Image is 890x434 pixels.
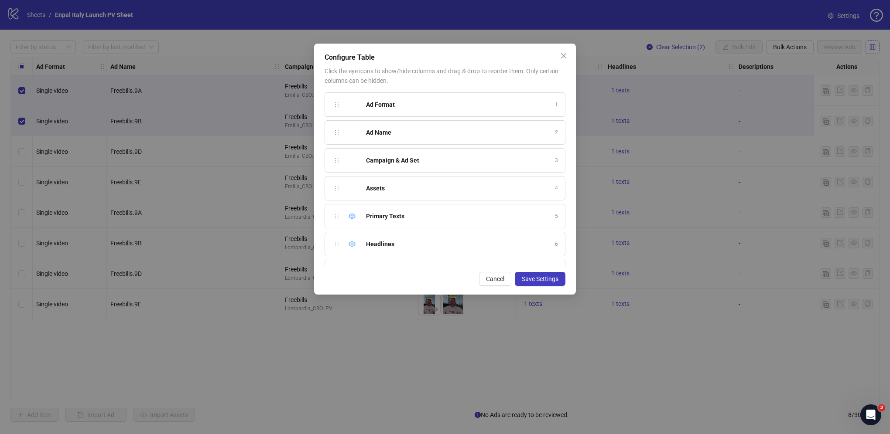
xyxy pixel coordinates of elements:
span: holder [334,157,340,163]
span: holder [334,102,340,108]
div: Hide column [347,239,357,249]
strong: Ad Name [366,129,391,136]
button: Save Settings [515,272,565,286]
span: holder [334,129,340,136]
span: Click the eye icons to show/hide columns and drag & drop to reorder them. Only certain columns ca... [325,68,558,84]
span: holder [334,241,340,247]
div: Configure Table [325,52,565,63]
strong: Primary Texts [366,213,404,220]
span: 4 [555,184,558,193]
strong: Assets [366,185,385,192]
span: Cancel [486,275,504,282]
span: close [560,52,567,59]
span: holder [334,185,340,191]
strong: Headlines [366,241,394,248]
strong: Campaign & Ad Set [366,157,419,164]
div: Hide column [347,211,357,221]
span: 5 [555,212,558,220]
strong: Ad Format [366,101,395,108]
button: Close [557,49,571,63]
span: Save Settings [522,275,558,282]
span: 1 [555,101,558,109]
span: 6 [555,240,558,248]
span: 2 [878,404,885,411]
button: Cancel [479,272,511,286]
span: eye [349,213,356,220]
span: eye [349,241,356,248]
span: 3 [555,156,558,165]
iframe: Intercom live chat [860,404,881,425]
span: 2 [555,129,558,137]
span: holder [334,213,340,219]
